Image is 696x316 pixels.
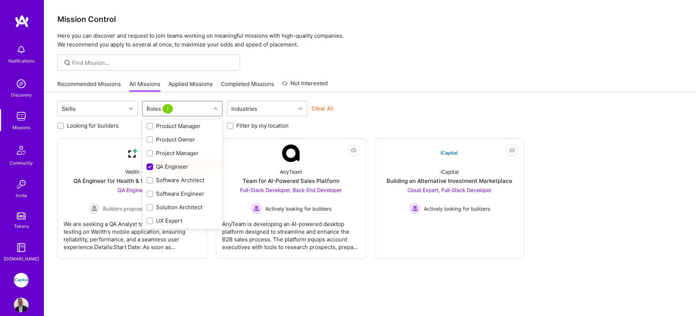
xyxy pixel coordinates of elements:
div: Discovery [11,91,32,99]
span: Builders proposed to company [103,205,176,212]
div: Software Engineer [147,190,218,197]
div: QA Engineer for Health & Wellness Company [73,177,191,185]
div: Solution Architect [147,203,218,211]
span: Full-Stack Developer, Back-End Developer [240,187,342,193]
img: bell [14,42,28,57]
div: Product Manager [147,122,218,130]
div: AnyTeam [280,168,302,176]
a: User Avatar [12,298,30,312]
img: tokens [17,212,26,219]
div: Invite [16,192,27,199]
img: guide book [14,240,28,255]
div: iCapital [441,168,459,176]
img: Builders proposed to company [88,203,100,214]
span: Cloud Expert, Full-Stack Developer [407,187,491,193]
div: Community [9,159,33,167]
img: Actively looking for builders [409,203,421,214]
span: QA Engineer [118,187,147,193]
img: iCapital: Building an Alternative Investment Marketplace [14,273,28,287]
a: Company LogoiCapitalBuilding an Alternative Investment MarketplaceCloud Expert, Full-Stack Develo... [381,144,518,252]
div: Wellth [125,168,140,176]
div: Tokens [14,222,29,230]
img: Company Logo [441,144,458,162]
i: icon Chevron [129,107,133,110]
img: logo [15,15,29,28]
a: iCapital: Building an Alternative Investment Marketplace [12,273,30,287]
img: discovery [14,76,28,91]
i: icon SearchGrey [63,59,72,67]
p: Here you can discover and request to join teams working on meaningful missions with high-quality ... [57,31,683,49]
div: Project Manager [147,149,218,157]
div: Notifications [8,57,34,65]
img: Community [12,142,30,159]
a: Company LogoAnyTeamTeam for AI-Powered Sales PlatformFull-Stack Developer, Back-End Developer Act... [222,144,360,252]
div: Team for AI-Powered Sales Platform [243,177,339,185]
a: Not Interested [282,79,328,92]
div: Product Owner [147,136,218,143]
input: Find Mission... [72,59,235,67]
div: Skills [60,104,77,114]
div: AnyTeam is developing an AI-powered desktop platform designed to streamline and enhance the B2B s... [222,214,360,251]
div: Missions [12,124,30,131]
div: [DOMAIN_NAME] [4,255,39,263]
img: Company Logo [123,144,141,162]
img: Company Logo [282,144,300,162]
img: Invite [14,177,28,192]
button: Clear All [312,105,334,112]
a: Recommended Missions [57,80,121,92]
a: Company LogoWellthQA Engineer for Health & Wellness CompanyQA Engineer Builders proposed to compa... [64,144,201,252]
img: User Avatar [14,298,28,312]
label: Filter by my location [236,122,289,129]
i: icon EyeClosed [509,147,515,153]
span: Actively looking for builders [424,205,490,212]
i: icon EyeClosed [351,147,357,153]
div: Industries [229,104,259,114]
a: All Missions [129,80,160,92]
div: Building an Alternative Investment Marketplace [387,177,512,185]
i: icon Chevron [214,107,217,110]
div: We are seeking a QA Analyst to perform manual QA testing on Wellth’s mobile application, ensuring... [64,214,201,251]
span: Actively looking for builders [265,205,331,212]
label: Looking for builders [67,122,119,129]
a: Completed Missions [221,80,274,92]
span: 1 [163,104,173,113]
img: Actively looking for builders [251,203,262,214]
a: Applied Missions [168,80,213,92]
div: Roles [145,104,176,114]
div: QA Engineer [147,163,218,170]
i: icon Chevron [298,107,302,110]
div: Software Architect [147,176,218,184]
img: teamwork [14,109,28,124]
div: UX Expert [147,217,218,225]
h3: Mission Control [57,15,683,24]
